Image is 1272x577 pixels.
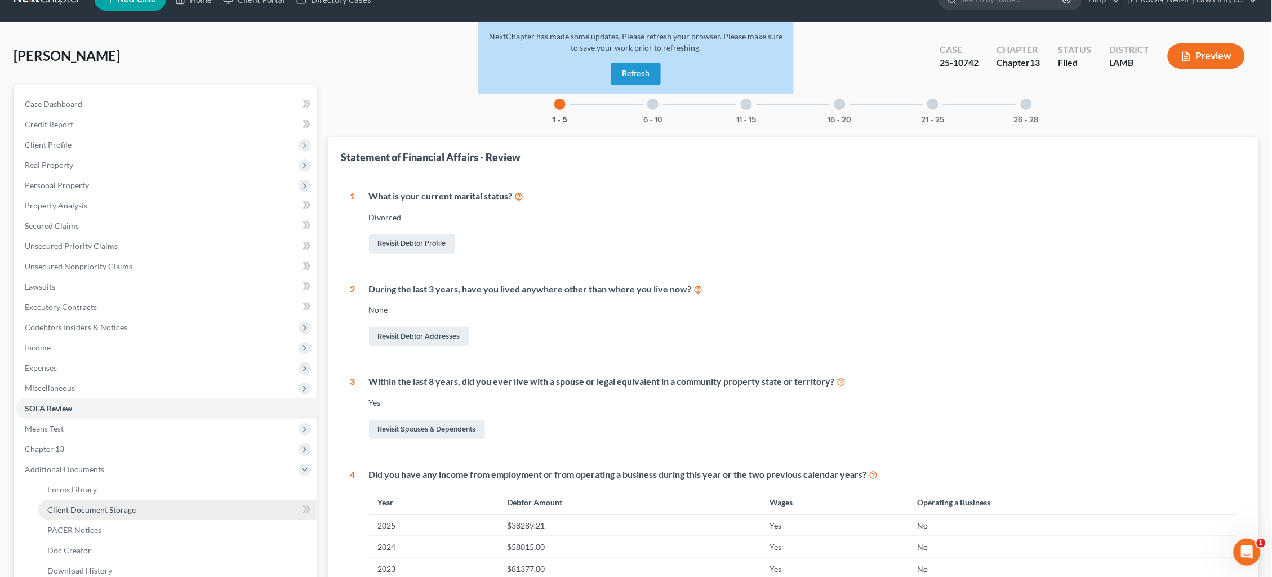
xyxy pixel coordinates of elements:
[25,403,72,413] span: SOFA Review
[369,234,455,254] a: Revisit Debtor Profile
[25,282,55,291] span: Lawsuits
[369,327,469,346] a: Revisit Debtor Addresses
[38,480,317,500] a: Forms Library
[25,444,64,454] span: Chapter 13
[828,116,852,124] button: 16 - 20
[1109,43,1150,56] div: District
[25,201,87,210] span: Property Analysis
[498,515,761,536] td: $38289.21
[14,47,120,64] span: [PERSON_NAME]
[25,383,75,393] span: Miscellaneous
[940,43,979,56] div: Case
[25,119,73,129] span: Credit Report
[909,490,1236,514] th: Operating a Business
[25,160,73,170] span: Real Property
[16,94,317,114] a: Case Dashboard
[1030,57,1040,68] span: 13
[25,99,82,109] span: Case Dashboard
[909,536,1236,558] td: No
[341,150,521,164] div: Statement of Financial Affairs - Review
[16,114,317,135] a: Credit Report
[997,56,1040,69] div: Chapter
[16,277,317,297] a: Lawsuits
[350,283,355,349] div: 2
[489,32,783,52] span: NextChapter has made some updates. Please refresh your browser. Please make sure to save your wor...
[1058,56,1091,69] div: Filed
[369,304,1237,316] div: None
[643,116,662,124] button: 6 - 10
[16,216,317,236] a: Secured Claims
[25,140,72,149] span: Client Profile
[498,536,761,558] td: $58015.00
[25,363,57,372] span: Expenses
[25,241,118,251] span: Unsecured Priority Claims
[1058,43,1091,56] div: Status
[369,375,1237,388] div: Within the last 8 years, did you ever live with a spouse or legal equivalent in a community prope...
[369,490,499,514] th: Year
[369,515,499,536] td: 2025
[47,485,97,494] span: Forms Library
[47,566,112,575] span: Download History
[736,116,756,124] button: 11 - 15
[47,505,136,514] span: Client Document Storage
[761,515,909,536] td: Yes
[25,302,97,312] span: Executory Contracts
[369,536,499,558] td: 2024
[38,520,317,540] a: PACER Notices
[38,540,317,561] a: Doc Creator
[611,63,661,85] button: Refresh
[1168,43,1245,69] button: Preview
[369,420,485,439] a: Revisit Spouses & Dependents
[940,56,979,69] div: 25-10742
[25,322,127,332] span: Codebtors Insiders & Notices
[369,190,1237,203] div: What is your current marital status?
[16,236,317,256] a: Unsecured Priority Claims
[1109,56,1150,69] div: LAMB
[1014,116,1039,124] button: 26 - 28
[16,256,317,277] a: Unsecured Nonpriority Claims
[1234,539,1261,566] iframe: Intercom live chat
[16,398,317,419] a: SOFA Review
[761,490,909,514] th: Wages
[25,261,132,271] span: Unsecured Nonpriority Claims
[909,515,1236,536] td: No
[997,43,1040,56] div: Chapter
[369,283,1237,296] div: During the last 3 years, have you lived anywhere other than where you live now?
[25,180,89,190] span: Personal Property
[369,212,1237,223] div: Divorced
[761,536,909,558] td: Yes
[16,196,317,216] a: Property Analysis
[16,297,317,317] a: Executory Contracts
[25,424,64,433] span: Means Test
[47,525,101,535] span: PACER Notices
[25,464,104,474] span: Additional Documents
[1257,539,1266,548] span: 1
[498,490,761,514] th: Debtor Amount
[47,545,91,555] span: Doc Creator
[25,221,79,230] span: Secured Claims
[350,190,355,256] div: 1
[369,397,1237,409] div: Yes
[350,375,355,441] div: 3
[38,500,317,520] a: Client Document Storage
[922,116,945,124] button: 21 - 25
[552,116,567,124] button: 1 - 5
[25,343,51,352] span: Income
[369,468,1237,481] div: Did you have any income from employment or from operating a business during this year or the two ...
